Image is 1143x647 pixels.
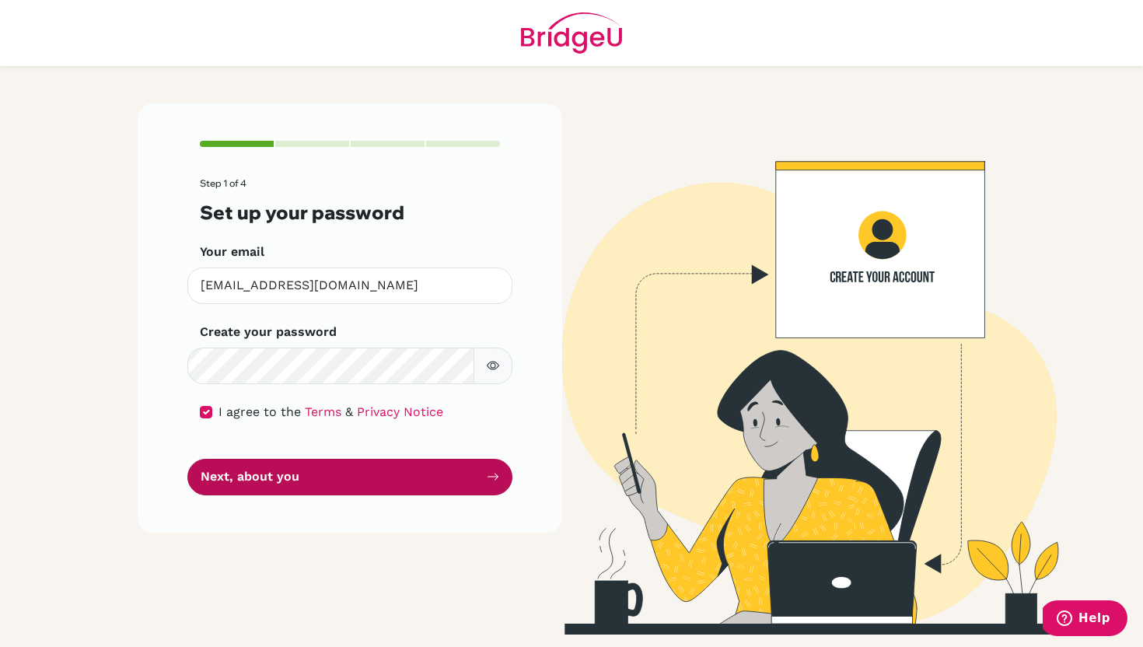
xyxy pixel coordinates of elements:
button: Next, about you [187,459,512,495]
span: Step 1 of 4 [200,177,246,189]
input: Insert your email* [187,268,512,304]
a: Privacy Notice [357,404,443,419]
iframe: Opens a widget where you can find more information [1043,600,1127,639]
h3: Set up your password [200,201,500,224]
label: Your email [200,243,264,261]
label: Create your password [200,323,337,341]
span: & [345,404,353,419]
a: Terms [305,404,341,419]
span: I agree to the [218,404,301,419]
